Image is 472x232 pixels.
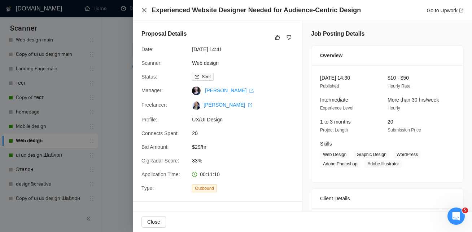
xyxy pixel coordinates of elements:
h5: Proposal Details [141,30,187,38]
span: Scanner: [141,60,162,66]
img: c1OJkIx-IadjRms18ePMftOofhKLVhqZZQLjKjBy8mNgn5WQQo-UtPhwQ197ONuZaa [192,101,201,110]
span: Published [320,84,339,89]
span: Outbound [192,184,217,192]
span: Hourly Rate [388,84,410,89]
span: Freelancer: [141,102,167,108]
span: Graphic Design [354,151,389,159]
span: 00:11:10 [200,171,220,177]
span: Skills [320,141,332,147]
span: Project Length [320,128,348,133]
button: like [273,33,282,42]
span: Manager: [141,88,163,93]
span: $29/hr [192,143,300,151]
button: Close [141,7,147,13]
h5: Job Posting Details [311,30,364,38]
h4: Experienced Website Designer Needed for Audience-Centric Design [152,6,361,15]
span: Status: [141,74,157,80]
span: Application Time: [141,171,180,177]
span: WordPress [394,151,421,159]
a: Go to Upworkexport [427,8,463,13]
span: mail [195,75,199,79]
span: Type: [141,185,154,191]
span: [DATE] 14:41 [192,45,300,53]
span: Adobe Illustrator [364,160,402,168]
span: 5 [462,208,468,213]
span: 33% [192,157,300,165]
span: More than 30 hrs/week [388,97,439,103]
span: Web Design [320,151,349,159]
span: Web design [192,59,300,67]
h5: Please attach a portfolio of your best works [141,210,271,219]
span: [DATE] 14:30 [320,75,350,81]
iframe: Intercom live chat [447,208,465,225]
span: Close [147,218,160,226]
span: GigRadar Score: [141,158,179,164]
span: Adobe Photoshop [320,160,360,168]
span: Intermediate [320,97,348,103]
a: [PERSON_NAME] export [205,88,254,93]
span: clock-circle [192,172,197,177]
span: export [249,89,254,93]
span: Date: [141,46,153,52]
span: export [459,8,463,13]
span: Sent [202,74,211,79]
span: Bid Amount: [141,144,169,150]
span: export [248,103,252,107]
a: [PERSON_NAME] export [204,102,252,108]
span: Experience Level [320,106,353,111]
span: Profile: [141,117,157,122]
span: Connects Spent: [141,130,179,136]
span: dislike [287,35,292,40]
div: Client Details [320,189,454,208]
span: UX/UI Design [192,116,300,124]
button: dislike [285,33,293,42]
span: Hourly [388,106,400,111]
span: Overview [320,52,342,59]
span: Submission Price [388,128,421,133]
button: Close [141,216,166,228]
span: 20 [388,119,393,125]
span: like [275,35,280,40]
span: close [141,7,147,13]
span: $10 - $50 [388,75,409,81]
span: 1 to 3 months [320,119,351,125]
span: 20 [192,129,300,137]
